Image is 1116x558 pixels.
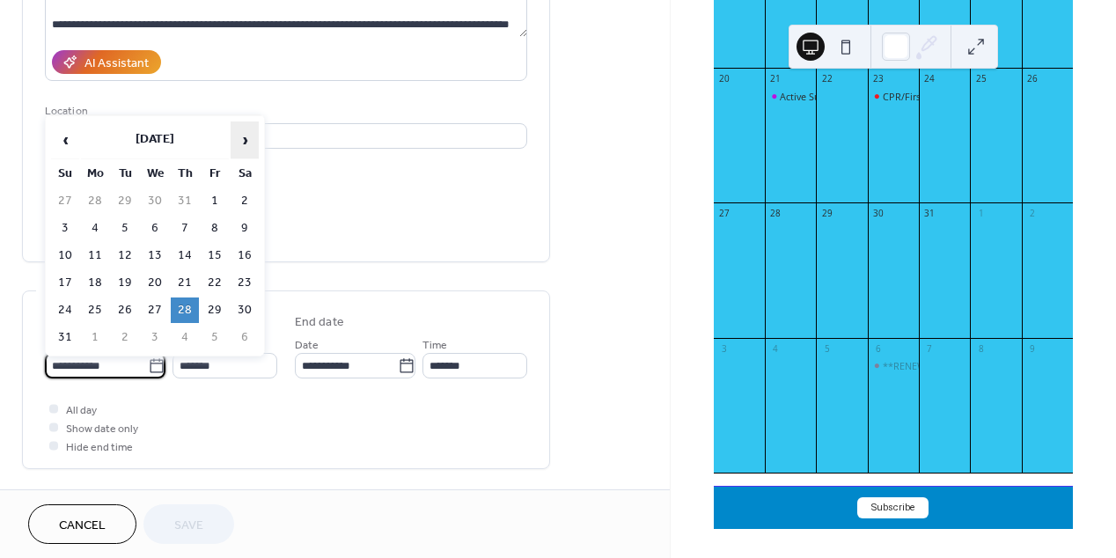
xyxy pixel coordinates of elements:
[141,243,169,268] td: 13
[868,359,919,372] div: **RENEWAL** CPR/First Aid/AED Zoom & Hands On Portion
[59,517,106,535] span: Cancel
[84,55,149,73] div: AI Assistant
[45,102,524,121] div: Location
[872,208,885,220] div: 30
[201,161,229,187] th: Fr
[975,73,988,85] div: 25
[231,216,259,241] td: 9
[171,243,199,268] td: 14
[141,216,169,241] td: 6
[770,208,782,220] div: 28
[231,325,259,350] td: 6
[201,188,229,214] td: 1
[51,297,79,323] td: 24
[780,90,915,103] div: Active Supervision of Children
[81,188,109,214] td: 28
[81,216,109,241] td: 4
[821,342,833,355] div: 5
[821,208,833,220] div: 29
[111,216,139,241] td: 5
[66,420,138,438] span: Show date only
[1026,342,1039,355] div: 9
[923,208,936,220] div: 31
[718,208,731,220] div: 27
[231,243,259,268] td: 16
[141,161,169,187] th: We
[111,325,139,350] td: 2
[201,270,229,296] td: 22
[111,270,139,296] td: 19
[201,216,229,241] td: 8
[201,325,229,350] td: 5
[51,216,79,241] td: 3
[975,208,988,220] div: 1
[231,161,259,187] th: Sa
[1026,73,1039,85] div: 26
[231,122,258,158] span: ›
[770,73,782,85] div: 21
[821,73,833,85] div: 22
[171,270,199,296] td: 21
[231,270,259,296] td: 23
[66,401,97,420] span: All day
[111,243,139,268] td: 12
[51,243,79,268] td: 10
[52,122,78,158] span: ‹
[81,243,109,268] td: 11
[231,297,259,323] td: 30
[141,270,169,296] td: 20
[51,188,79,214] td: 27
[868,90,919,103] div: CPR/First Aid/AED In Person Class
[295,313,344,332] div: End date
[883,90,1035,103] div: CPR/First Aid/AED In Person Class
[718,73,731,85] div: 20
[923,342,936,355] div: 7
[81,325,109,350] td: 1
[81,270,109,296] td: 18
[51,325,79,350] td: 31
[975,342,988,355] div: 8
[171,188,199,214] td: 31
[171,216,199,241] td: 7
[52,50,161,74] button: AI Assistant
[923,73,936,85] div: 24
[111,297,139,323] td: 26
[422,336,447,355] span: Time
[872,342,885,355] div: 6
[295,336,319,355] span: Date
[51,270,79,296] td: 17
[1026,208,1039,220] div: 2
[201,243,229,268] td: 15
[872,73,885,85] div: 23
[141,188,169,214] td: 30
[171,297,199,323] td: 28
[51,161,79,187] th: Su
[81,121,229,159] th: [DATE]
[141,325,169,350] td: 3
[171,325,199,350] td: 4
[81,297,109,323] td: 25
[718,342,731,355] div: 3
[28,504,136,544] button: Cancel
[171,161,199,187] th: Th
[111,161,139,187] th: Tu
[66,438,133,457] span: Hide end time
[141,297,169,323] td: 27
[81,161,109,187] th: Mo
[765,90,816,103] div: Active Supervision of Children
[231,188,259,214] td: 2
[857,497,929,518] button: Subscribe
[770,342,782,355] div: 4
[111,188,139,214] td: 29
[201,297,229,323] td: 29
